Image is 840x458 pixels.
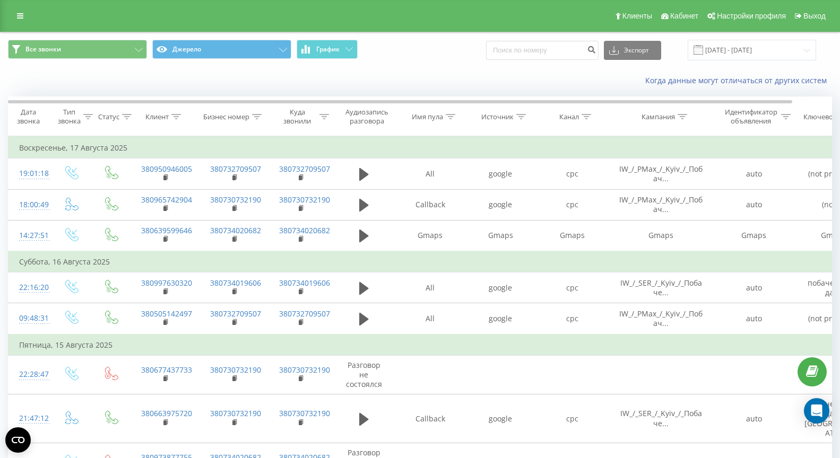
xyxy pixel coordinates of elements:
[486,41,599,60] input: Поиск по номеру
[141,225,192,235] a: 380639599646
[141,195,192,205] a: 380965742904
[619,309,703,328] span: IW_/_PMax_/_Kyiv_/_Побач...
[210,309,261,319] a: 380732709507
[396,303,465,334] td: All
[642,112,675,121] div: Кампания
[141,278,192,288] a: 380997630320
[620,408,702,428] span: IW_/_SER_/_Kyiv_/_Побаче...
[316,46,340,53] span: График
[714,220,794,251] td: Gmaps
[19,163,40,184] div: 19:01:18
[25,45,61,54] span: Все звонки
[5,427,31,453] button: Open CMP widget
[19,364,40,385] div: 22:28:47
[141,164,192,174] a: 380950946005
[145,112,169,121] div: Клиент
[412,112,443,121] div: Имя пула
[210,278,261,288] a: 380734019606
[141,408,192,418] a: 380663975720
[536,303,608,334] td: cpc
[536,394,608,443] td: cpc
[19,225,40,246] div: 14:27:51
[8,40,147,59] button: Все звонки
[619,164,703,183] span: IW_/_PMax_/_Kyiv_/_Побач...
[279,225,330,235] a: 380734020682
[341,108,393,126] div: Аудиозапись разговора
[279,408,330,418] a: 380730732190
[141,365,192,375] a: 380677437733
[396,189,465,220] td: Callback
[19,308,40,329] div: 09:48:31
[714,158,794,189] td: auto
[536,158,608,189] td: cpc
[465,220,536,251] td: Gmaps
[536,272,608,303] td: cpc
[279,309,330,319] a: 380732709507
[723,108,778,126] div: Идентификатор объявления
[465,303,536,334] td: google
[536,189,608,220] td: cpc
[346,360,382,389] span: Разговор не состоялся
[465,158,536,189] td: google
[58,108,81,126] div: Тип звонка
[203,112,249,121] div: Бизнес номер
[465,394,536,443] td: google
[396,272,465,303] td: All
[279,195,330,205] a: 380730732190
[559,112,579,121] div: Канал
[536,220,608,251] td: Gmaps
[141,309,192,319] a: 380505142497
[278,108,317,126] div: Куда звонили
[714,189,794,220] td: auto
[210,408,261,418] a: 380730732190
[714,394,794,443] td: auto
[210,164,261,174] a: 380732709507
[279,365,330,375] a: 380730732190
[804,398,829,424] div: Open Intercom Messenger
[481,112,514,121] div: Источник
[8,108,48,126] div: Дата звонка
[670,12,698,20] span: Кабинет
[608,220,714,251] td: Gmaps
[210,225,261,235] a: 380734020682
[645,75,832,85] a: Когда данные могут отличаться от других систем
[622,12,652,20] span: Клиенты
[279,278,330,288] a: 380734019606
[714,272,794,303] td: auto
[152,40,291,59] button: Джерело
[279,164,330,174] a: 380732709507
[210,365,261,375] a: 380730732190
[803,12,826,20] span: Выход
[619,195,703,214] span: IW_/_PMax_/_Kyiv_/_Побач...
[297,40,358,59] button: График
[19,408,40,429] div: 21:47:12
[98,112,119,121] div: Статус
[210,195,261,205] a: 380730732190
[465,189,536,220] td: google
[714,303,794,334] td: auto
[396,220,465,251] td: Gmaps
[465,272,536,303] td: google
[19,195,40,215] div: 18:00:49
[620,278,702,297] span: IW_/_SER_/_Kyiv_/_Побаче...
[19,277,40,298] div: 22:16:20
[396,158,465,189] td: All
[717,12,786,20] span: Настройки профиля
[396,394,465,443] td: Callback
[604,41,661,60] button: Экспорт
